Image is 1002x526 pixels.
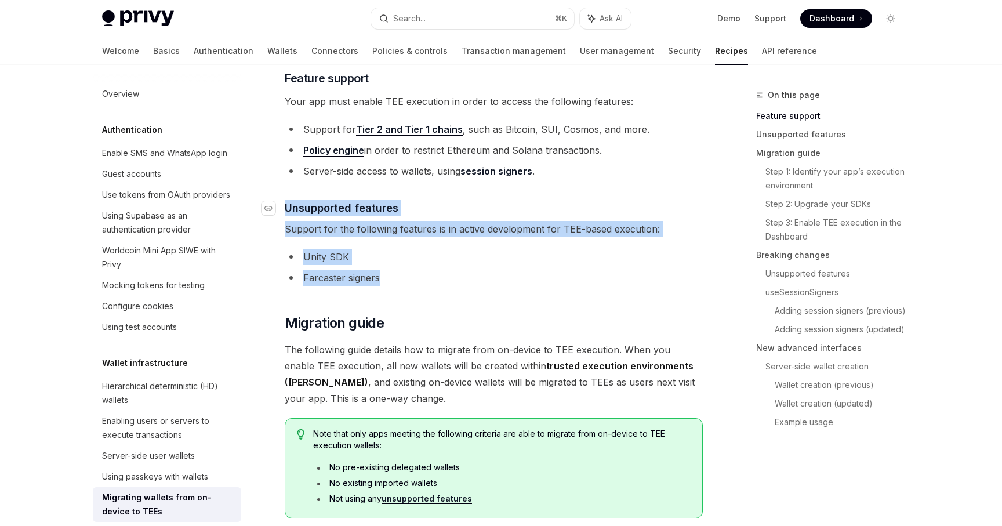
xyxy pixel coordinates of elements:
a: Guest accounts [93,164,241,184]
a: Transaction management [462,37,566,65]
a: User management [580,37,654,65]
a: Feature support [756,107,909,125]
a: Step 2: Upgrade your SDKs [765,195,909,213]
div: Enable SMS and WhatsApp login [102,146,227,160]
a: Security [668,37,701,65]
a: session signers [460,165,532,177]
a: Demo [717,13,740,24]
a: Migrating wallets from on-device to TEEs [93,487,241,522]
span: Unsupported features [285,200,398,216]
a: Enabling users or servers to execute transactions [93,411,241,445]
div: Using test accounts [102,320,177,334]
a: Use tokens from OAuth providers [93,184,241,205]
li: Server-side access to wallets, using . [285,163,703,179]
a: Wallet creation (previous) [775,376,909,394]
li: Unity SDK [285,249,703,265]
span: The following guide details how to migrate from on-device to TEE execution. When you enable TEE e... [285,342,703,407]
h5: Wallet infrastructure [102,356,188,370]
a: API reference [762,37,817,65]
a: Overview [93,84,241,104]
a: Policies & controls [372,37,448,65]
div: Enabling users or servers to execute transactions [102,414,234,442]
a: Example usage [775,413,909,431]
li: No pre-existing delegated wallets [313,462,691,473]
div: Overview [102,87,139,101]
a: Basics [153,37,180,65]
button: Search...⌘K [371,8,574,29]
a: Server-side user wallets [93,445,241,466]
h5: Authentication [102,123,162,137]
li: Farcaster signers [285,270,703,286]
li: No existing imported wallets [313,477,691,489]
div: Search... [393,12,426,26]
div: Use tokens from OAuth providers [102,188,230,202]
a: Using Supabase as an authentication provider [93,205,241,240]
a: useSessionSigners [765,283,909,302]
a: Dashboard [800,9,872,28]
div: Mocking tokens for testing [102,278,205,292]
div: Migrating wallets from on-device to TEEs [102,491,234,518]
a: Tier 2 and Tier 1 chains [356,124,463,136]
li: Support for , such as Bitcoin, SUI, Cosmos, and more. [285,121,703,137]
div: Hierarchical deterministic (HD) wallets [102,379,234,407]
button: Ask AI [580,8,631,29]
a: Configure cookies [93,296,241,317]
svg: Tip [297,429,305,440]
a: New advanced interfaces [756,339,909,357]
span: Dashboard [809,13,854,24]
a: Welcome [102,37,139,65]
a: Step 3: Enable TEE execution in the Dashboard [765,213,909,246]
span: Note that only apps meeting the following criteria are able to migrate from on-device to TEE exec... [313,428,691,451]
img: light logo [102,10,174,27]
a: Migration guide [756,144,909,162]
a: Unsupported features [756,125,909,144]
a: Using test accounts [93,317,241,338]
a: Recipes [715,37,748,65]
span: Feature support [285,70,369,86]
li: in order to restrict Ethereum and Solana transactions. [285,142,703,158]
a: Adding session signers (previous) [775,302,909,320]
a: Unsupported features [765,264,909,283]
a: Using passkeys with wallets [93,466,241,487]
a: unsupported features [382,494,472,504]
li: Not using any [313,493,691,505]
span: Your app must enable TEE execution in order to access the following features: [285,93,703,110]
div: Configure cookies [102,299,173,313]
span: Support for the following features is in active development for TEE-based execution: [285,221,703,237]
a: Step 1: Identify your app’s execution environment [765,162,909,195]
div: Worldcoin Mini App SIWE with Privy [102,244,234,271]
a: Authentication [194,37,253,65]
a: Connectors [311,37,358,65]
button: Toggle dark mode [881,9,900,28]
a: Enable SMS and WhatsApp login [93,143,241,164]
a: Support [754,13,786,24]
a: Breaking changes [756,246,909,264]
span: Migration guide [285,314,384,332]
a: Mocking tokens for testing [93,275,241,296]
a: Worldcoin Mini App SIWE with Privy [93,240,241,275]
a: Navigate to header [262,200,285,216]
a: Policy engine [303,144,364,157]
div: Using passkeys with wallets [102,470,208,484]
div: Server-side user wallets [102,449,195,463]
div: Using Supabase as an authentication provider [102,209,234,237]
a: Adding session signers (updated) [775,320,909,339]
a: Hierarchical deterministic (HD) wallets [93,376,241,411]
span: On this page [768,88,820,102]
a: Server-side wallet creation [765,357,909,376]
span: ⌘ K [555,14,567,23]
span: Ask AI [600,13,623,24]
a: Wallet creation (updated) [775,394,909,413]
a: Wallets [267,37,297,65]
div: Guest accounts [102,167,161,181]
